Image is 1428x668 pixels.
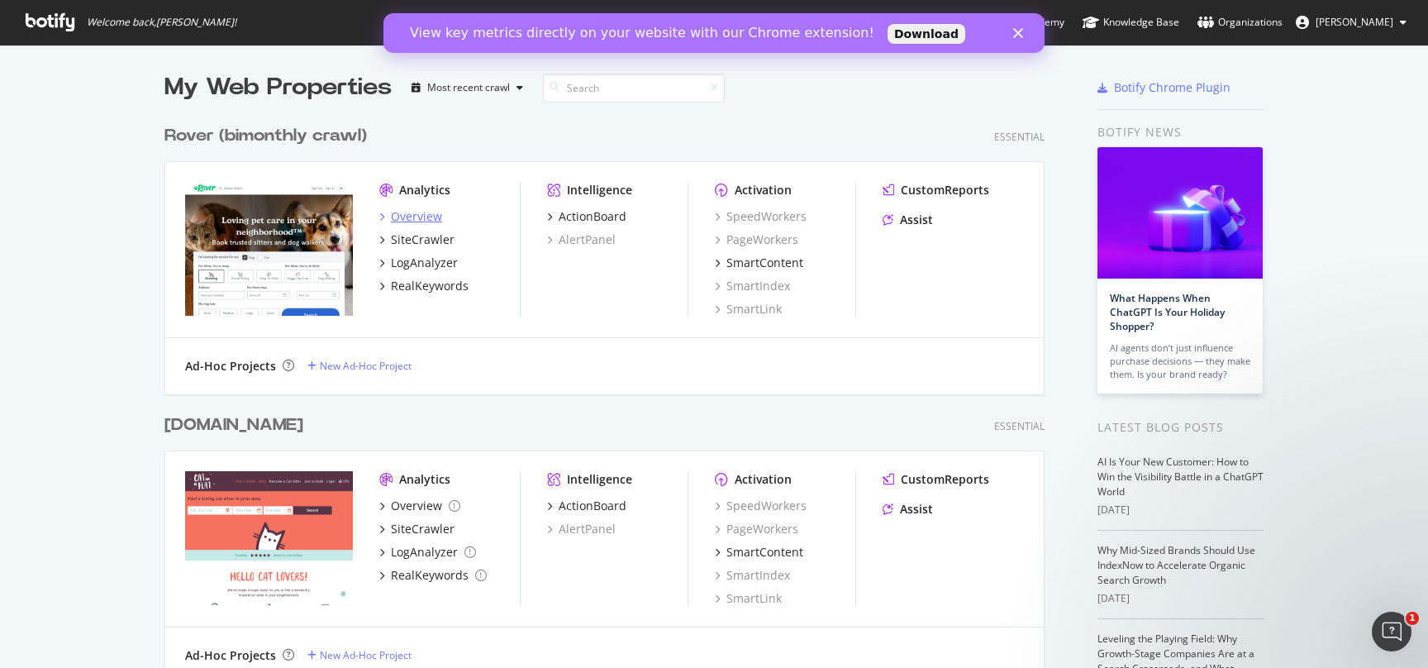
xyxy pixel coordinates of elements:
[994,130,1045,144] div: Essential
[164,413,303,437] div: [DOMAIN_NAME]
[379,521,455,537] a: SiteCrawler
[391,208,442,225] div: Overview
[726,255,803,271] div: SmartContent
[320,359,412,373] div: New Ad-Hoc Project
[547,498,626,514] a: ActionBoard
[883,471,989,488] a: CustomReports
[379,544,476,561] a: LogAnalyzer
[567,471,632,488] div: Intelligence
[900,212,933,228] div: Assist
[379,208,442,225] a: Overview
[379,498,460,514] a: Overview
[391,255,458,271] div: LogAnalyzer
[715,278,790,294] a: SmartIndex
[391,231,455,248] div: SiteCrawler
[715,231,798,248] a: PageWorkers
[379,231,455,248] a: SiteCrawler
[391,521,455,537] div: SiteCrawler
[715,208,807,225] a: SpeedWorkers
[1097,123,1264,141] div: Botify news
[883,182,989,198] a: CustomReports
[383,13,1045,53] iframe: Intercom live chat banner
[715,521,798,537] a: PageWorkers
[1372,612,1411,651] iframe: Intercom live chat
[1114,79,1230,96] div: Botify Chrome Plugin
[543,74,725,103] input: Search
[1110,291,1225,333] a: What Happens When ChatGPT Is Your Holiday Shopper?
[883,212,933,228] a: Assist
[164,71,392,104] div: My Web Properties
[405,74,530,101] button: Most recent crawl
[735,182,792,198] div: Activation
[994,419,1045,433] div: Essential
[715,301,782,317] a: SmartLink
[567,182,632,198] div: Intelligence
[391,567,469,584] div: RealKeywords
[547,208,626,225] a: ActionBoard
[307,648,412,662] a: New Ad-Hoc Project
[164,413,310,437] a: [DOMAIN_NAME]
[901,182,989,198] div: CustomReports
[391,498,442,514] div: Overview
[320,648,412,662] div: New Ad-Hoc Project
[726,544,803,561] div: SmartContent
[164,124,367,148] div: Rover (bimonthly crawl)
[399,182,450,198] div: Analytics
[715,590,782,607] a: SmartLink
[185,647,276,664] div: Ad-Hoc Projects
[715,255,803,271] a: SmartContent
[630,15,646,25] div: Close
[900,501,933,518] div: Assist
[1097,543,1255,587] a: Why Mid-Sized Brands Should Use IndexNow to Accelerate Organic Search Growth
[185,471,353,605] img: catinaflat.com
[185,358,276,375] div: Ad-Hoc Projects
[1097,503,1264,518] div: [DATE]
[1097,418,1264,437] div: Latest Blog Posts
[1110,341,1250,381] div: AI agents don’t just influence purchase decisions — they make them. Is your brand ready?
[164,124,374,148] a: Rover (bimonthly crawl)
[1083,14,1179,31] div: Knowledge Base
[307,359,412,373] a: New Ad-Hoc Project
[1097,79,1230,96] a: Botify Chrome Plugin
[715,544,803,561] a: SmartContent
[1283,9,1420,36] button: [PERSON_NAME]
[1097,147,1263,279] img: What Happens When ChatGPT Is Your Holiday Shopper?
[559,498,626,514] div: ActionBoard
[735,471,792,488] div: Activation
[399,471,450,488] div: Analytics
[559,208,626,225] div: ActionBoard
[379,255,458,271] a: LogAnalyzer
[1316,15,1393,29] span: Leiya Lacey
[185,182,353,316] img: rover.com
[87,16,236,29] span: Welcome back, [PERSON_NAME] !
[1197,14,1283,31] div: Organizations
[547,521,616,537] a: AlertPanel
[883,501,933,518] a: Assist
[391,544,458,561] div: LogAnalyzer
[901,471,989,488] div: CustomReports
[427,83,510,93] div: Most recent crawl
[1097,591,1264,606] div: [DATE]
[715,567,790,584] a: SmartIndex
[547,231,616,248] a: AlertPanel
[379,278,469,294] a: RealKeywords
[379,567,487,584] a: RealKeywords
[715,498,807,514] a: SpeedWorkers
[1406,612,1419,625] span: 1
[1097,455,1264,499] a: AI Is Your New Customer: How to Win the Visibility Battle in a ChatGPT World
[391,278,469,294] div: RealKeywords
